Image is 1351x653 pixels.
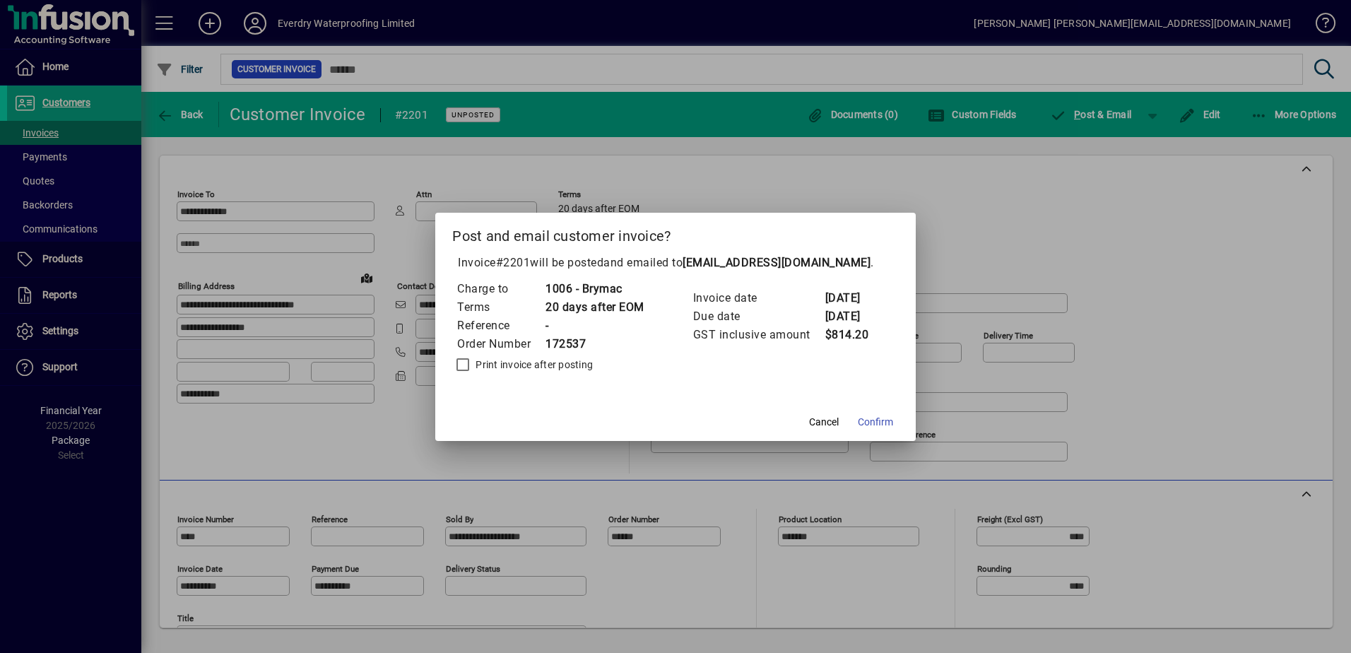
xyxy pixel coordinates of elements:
[683,256,871,269] b: [EMAIL_ADDRESS][DOMAIN_NAME]
[456,298,545,317] td: Terms
[545,335,644,353] td: 172537
[825,289,881,307] td: [DATE]
[456,335,545,353] td: Order Number
[496,256,531,269] span: #2201
[545,317,644,335] td: -
[473,358,593,372] label: Print invoice after posting
[692,307,825,326] td: Due date
[801,410,846,435] button: Cancel
[435,213,916,254] h2: Post and email customer invoice?
[692,326,825,344] td: GST inclusive amount
[825,326,881,344] td: $814.20
[692,289,825,307] td: Invoice date
[545,280,644,298] td: 1006 - Brymac
[603,256,871,269] span: and emailed to
[456,280,545,298] td: Charge to
[858,415,893,430] span: Confirm
[545,298,644,317] td: 20 days after EOM
[809,415,839,430] span: Cancel
[456,317,545,335] td: Reference
[452,254,899,271] p: Invoice will be posted .
[852,410,899,435] button: Confirm
[825,307,881,326] td: [DATE]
